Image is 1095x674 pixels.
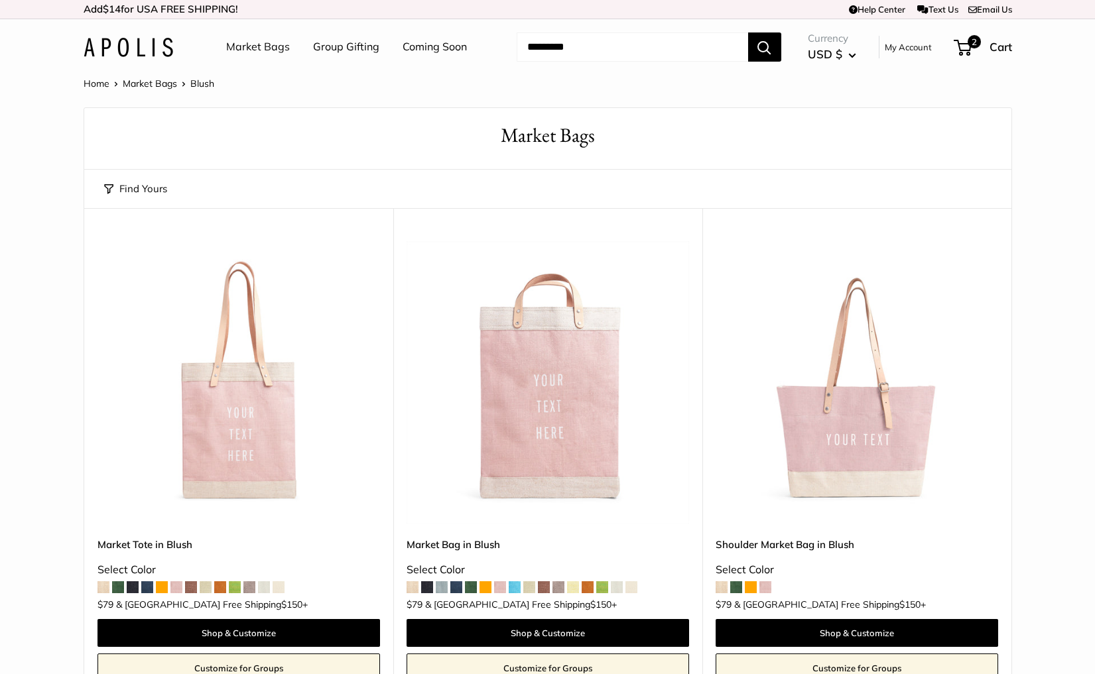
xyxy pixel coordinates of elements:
[808,47,842,61] span: USD $
[716,241,998,524] a: Shoulder Market Bag in BlushShoulder Market Bag in Blush
[407,598,422,610] span: $79
[84,75,214,92] nav: Breadcrumb
[97,598,113,610] span: $79
[716,241,998,524] img: Shoulder Market Bag in Blush
[97,619,380,647] a: Shop & Customize
[734,600,926,609] span: & [GEOGRAPHIC_DATA] Free Shipping +
[990,40,1012,54] span: Cart
[955,36,1012,58] a: 2 Cart
[716,598,732,610] span: $79
[226,37,290,57] a: Market Bags
[407,560,689,580] div: Select Color
[84,38,173,57] img: Apolis
[899,598,921,610] span: $150
[407,619,689,647] a: Shop & Customize
[313,37,379,57] a: Group Gifting
[885,39,932,55] a: My Account
[407,241,689,524] img: description_Our first Blush Market Bag
[407,241,689,524] a: description_Our first Blush Market BagMarket Bag in Blush
[403,37,467,57] a: Coming Soon
[849,4,905,15] a: Help Center
[425,600,617,609] span: & [GEOGRAPHIC_DATA] Free Shipping +
[517,32,748,62] input: Search...
[116,600,308,609] span: & [GEOGRAPHIC_DATA] Free Shipping +
[97,560,380,580] div: Select Color
[716,560,998,580] div: Select Color
[748,32,781,62] button: Search
[103,3,121,15] span: $14
[407,537,689,552] a: Market Bag in Blush
[123,78,177,89] a: Market Bags
[104,180,167,198] button: Find Yours
[281,598,302,610] span: $150
[968,4,1012,15] a: Email Us
[917,4,958,15] a: Text Us
[97,537,380,552] a: Market Tote in Blush
[97,241,380,524] a: Market Tote in BlushMarket Tote in Blush
[84,78,109,89] a: Home
[808,29,856,48] span: Currency
[716,619,998,647] a: Shop & Customize
[190,78,214,89] span: Blush
[808,44,856,65] button: USD $
[967,35,980,48] span: 2
[716,537,998,552] a: Shoulder Market Bag in Blush
[104,121,992,150] h1: Market Bags
[590,598,612,610] span: $150
[97,241,380,524] img: Market Tote in Blush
